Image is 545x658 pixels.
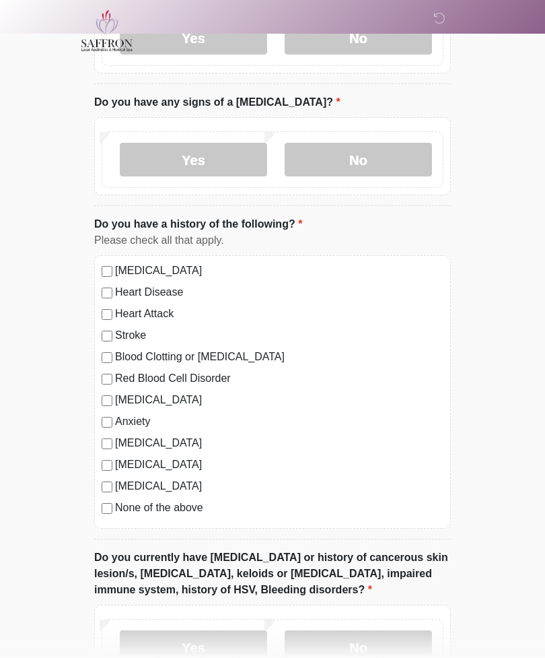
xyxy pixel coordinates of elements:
[102,461,112,471] input: [MEDICAL_DATA]
[102,439,112,450] input: [MEDICAL_DATA]
[102,310,112,321] input: Heart Attack
[115,457,443,473] label: [MEDICAL_DATA]
[115,414,443,430] label: Anxiety
[115,371,443,387] label: Red Blood Cell Disorder
[94,217,302,233] label: Do you have a history of the following?
[102,353,112,364] input: Blood Clotting or [MEDICAL_DATA]
[94,233,451,249] div: Please check all that apply.
[120,143,267,177] label: Yes
[102,331,112,342] input: Stroke
[115,479,443,495] label: [MEDICAL_DATA]
[115,436,443,452] label: [MEDICAL_DATA]
[102,396,112,407] input: [MEDICAL_DATA]
[115,350,443,366] label: Blood Clotting or [MEDICAL_DATA]
[115,263,443,279] label: [MEDICAL_DATA]
[102,418,112,428] input: Anxiety
[102,504,112,515] input: None of the above
[94,95,340,111] label: Do you have any signs of a [MEDICAL_DATA]?
[285,143,432,177] label: No
[115,285,443,301] label: Heart Disease
[115,393,443,409] label: [MEDICAL_DATA]
[115,500,443,517] label: None of the above
[81,10,133,52] img: Saffron Laser Aesthetics and Medical Spa Logo
[102,288,112,299] input: Heart Disease
[115,306,443,323] label: Heart Attack
[102,374,112,385] input: Red Blood Cell Disorder
[115,328,443,344] label: Stroke
[102,267,112,277] input: [MEDICAL_DATA]
[102,482,112,493] input: [MEDICAL_DATA]
[94,550,451,599] label: Do you currently have [MEDICAL_DATA] or history of cancerous skin lesion/s, [MEDICAL_DATA], keloi...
